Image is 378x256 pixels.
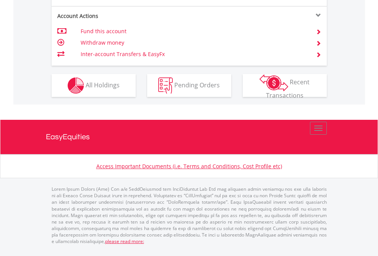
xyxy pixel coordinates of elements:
[52,74,136,97] button: All Holdings
[96,163,282,170] a: Access Important Documents (i.e. Terms and Conditions, Cost Profile etc)
[260,74,288,91] img: transactions-zar-wht.png
[81,37,307,48] td: Withdraw money
[243,74,327,97] button: Recent Transactions
[52,12,189,20] div: Account Actions
[81,26,307,37] td: Fund this account
[68,77,84,94] img: holdings-wht.png
[81,48,307,60] td: Inter-account Transfers & EasyFx
[46,120,333,154] a: EasyEquities
[147,74,231,97] button: Pending Orders
[158,77,173,94] img: pending_instructions-wht.png
[52,186,327,245] p: Lorem Ipsum Dolors (Ame) Con a/e SeddOeiusmod tem InciDiduntut Lab Etd mag aliquaen admin veniamq...
[86,81,120,89] span: All Holdings
[105,238,144,245] a: please read more:
[174,81,220,89] span: Pending Orders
